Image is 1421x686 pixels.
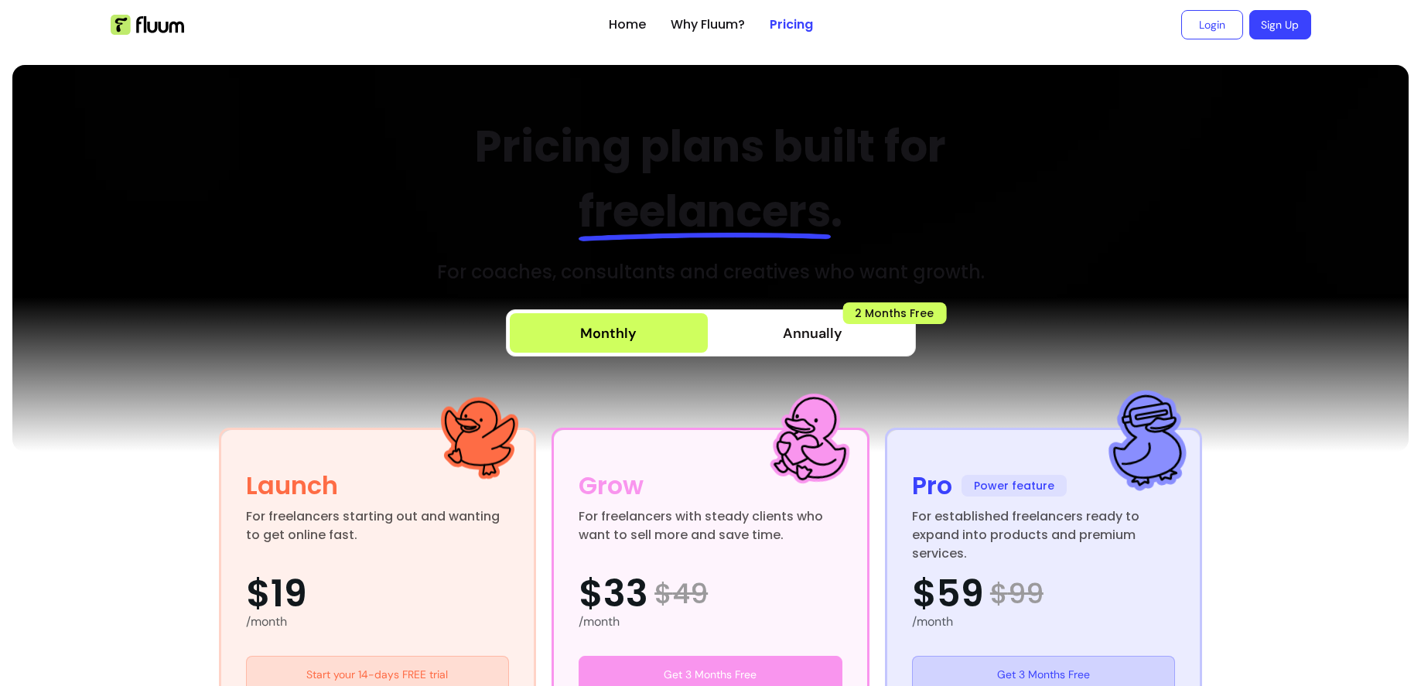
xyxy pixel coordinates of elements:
[912,613,1176,631] div: /month
[842,302,946,324] span: 2 Months Free
[912,507,1176,544] div: For established freelancers ready to expand into products and premium services.
[246,575,307,613] span: $19
[962,475,1067,497] span: Power feature
[579,507,842,544] div: For freelancers with steady clients who want to sell more and save time.
[380,114,1041,244] h2: Pricing plans built for .
[579,575,648,613] span: $33
[990,578,1044,609] span: $ 99
[579,181,831,242] span: freelancers
[111,15,184,35] img: Fluum Logo
[437,260,985,285] h3: For coaches, consultants and creatives who want growth.
[912,575,984,613] span: $59
[654,578,708,609] span: $ 49
[912,467,952,504] div: Pro
[1181,10,1243,39] a: Login
[783,323,842,344] span: Annually
[246,613,510,631] div: /month
[1249,10,1311,39] a: Sign Up
[770,15,813,34] a: Pricing
[246,467,338,504] div: Launch
[579,467,644,504] div: Grow
[580,323,637,344] div: Monthly
[579,613,842,631] div: /month
[609,15,646,34] a: Home
[246,507,510,544] div: For freelancers starting out and wanting to get online fast.
[671,15,745,34] a: Why Fluum?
